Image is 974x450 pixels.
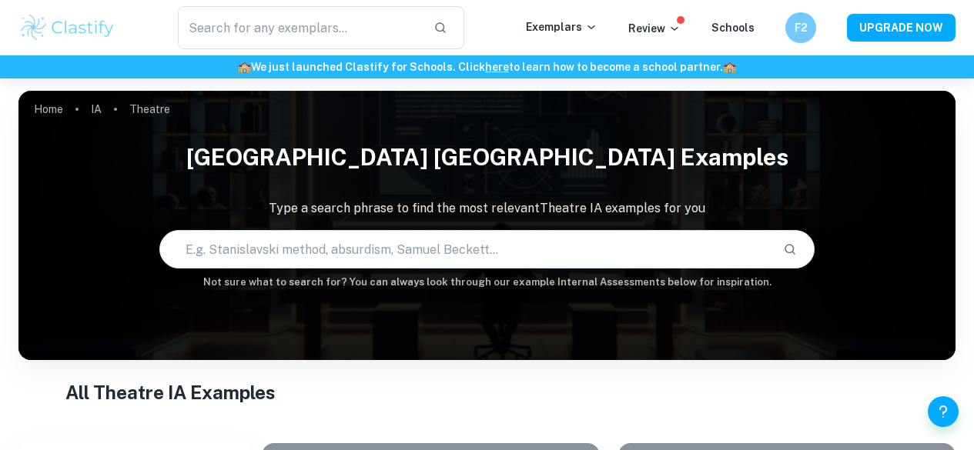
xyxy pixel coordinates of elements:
p: Review [628,20,681,37]
input: Search for any exemplars... [178,6,421,49]
span: 🏫 [238,61,251,73]
a: here [485,61,509,73]
h1: All Theatre IA Examples [65,378,909,406]
img: Clastify logo [18,12,116,43]
button: Help and Feedback [928,396,959,427]
a: Home [34,98,63,120]
span: 🏫 [723,61,736,73]
button: Search [777,236,803,262]
input: E.g. Stanislavski method, absurdism, Samuel Beckett... [160,228,772,271]
a: Schools [711,22,755,34]
p: Exemplars [526,18,597,35]
h6: Not sure what to search for? You can always look through our example Internal Assessments below f... [18,275,956,290]
h6: We just launched Clastify for Schools. Click to learn how to become a school partner. [3,58,971,75]
a: IA [91,98,102,120]
h6: F2 [792,19,810,36]
button: UPGRADE NOW [847,14,956,42]
h1: [GEOGRAPHIC_DATA] [GEOGRAPHIC_DATA] examples [18,134,956,181]
button: F2 [785,12,816,43]
p: Theatre [129,101,170,118]
p: Type a search phrase to find the most relevant Theatre IA examples for you [18,199,956,218]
